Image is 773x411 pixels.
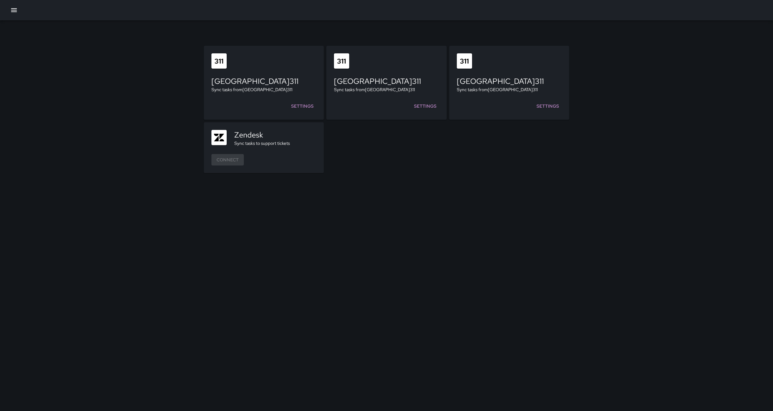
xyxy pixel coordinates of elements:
a: Settings [411,100,439,112]
p: Sync tasks to support tickets [234,140,290,146]
a: Settings [534,100,562,112]
p: Sync tasks from [GEOGRAPHIC_DATA] 311 [457,86,544,93]
p: Sync tasks from [GEOGRAPHIC_DATA] 311 [334,86,421,93]
p: Sync tasks from [GEOGRAPHIC_DATA] 311 [211,86,298,93]
h5: [GEOGRAPHIC_DATA] 311 [457,76,544,86]
h5: [GEOGRAPHIC_DATA] 311 [211,76,298,86]
h5: [GEOGRAPHIC_DATA] 311 [334,76,421,86]
h5: Zendesk [234,130,290,140]
a: Settings [289,100,316,112]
